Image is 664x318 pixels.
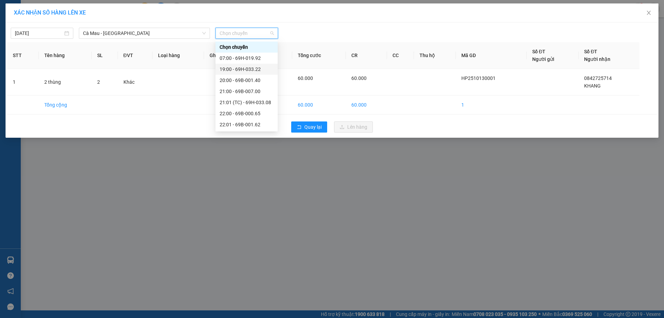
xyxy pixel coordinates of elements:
[346,96,387,115] td: 60.000
[387,42,414,69] th: CC
[298,75,313,81] span: 60.000
[92,42,118,69] th: SL
[215,42,278,53] div: Chọn chuyến
[39,96,92,115] td: Tổng cộng
[304,123,322,131] span: Quay lại
[40,4,98,13] b: [PERSON_NAME]
[461,75,496,81] span: HP2510130001
[334,121,373,133] button: uploadLên hàng
[584,75,612,81] span: 0842725714
[40,17,45,22] span: environment
[204,42,247,69] th: Ghi chú
[297,125,302,130] span: rollback
[40,25,45,31] span: phone
[292,42,346,69] th: Tổng cước
[202,31,206,35] span: down
[220,121,274,128] div: 22:01 - 69B-001.62
[456,42,527,69] th: Mã GD
[532,56,554,62] span: Người gửi
[97,79,100,85] span: 2
[351,75,367,81] span: 60.000
[291,121,327,133] button: rollbackQuay lại
[639,3,658,23] button: Close
[118,69,153,96] td: Khác
[456,96,527,115] td: 1
[220,99,274,106] div: 21:01 (TC) - 69H-033.08
[220,28,274,38] span: Chọn chuyến
[220,54,274,62] div: 07:00 - 69H-019.92
[532,49,545,54] span: Số ĐT
[39,69,92,96] td: 2 thùng
[39,42,92,69] th: Tên hàng
[220,43,274,51] div: Chọn chuyến
[15,29,63,37] input: 13/10/2025
[14,9,86,16] span: XÁC NHẬN SỐ HÀNG LÊN XE
[220,88,274,95] div: 21:00 - 69B-007.00
[292,96,346,115] td: 60.000
[3,15,132,24] li: 85 [PERSON_NAME]
[7,69,39,96] td: 1
[346,42,387,69] th: CR
[118,42,153,69] th: ĐVT
[7,42,39,69] th: STT
[3,24,132,33] li: 02839.63.63.63
[584,83,601,89] span: KHANG
[153,42,204,69] th: Loại hàng
[220,65,274,73] div: 19:00 - 69H-033.22
[3,43,119,55] b: GỬI : Văn phòng Hộ Phòng
[83,28,206,38] span: Cà Mau - Sài Gòn
[220,110,274,117] div: 22:00 - 69B-000.65
[584,49,597,54] span: Số ĐT
[220,76,274,84] div: 20:00 - 69B-001.40
[414,42,456,69] th: Thu hộ
[584,56,610,62] span: Người nhận
[646,10,652,16] span: close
